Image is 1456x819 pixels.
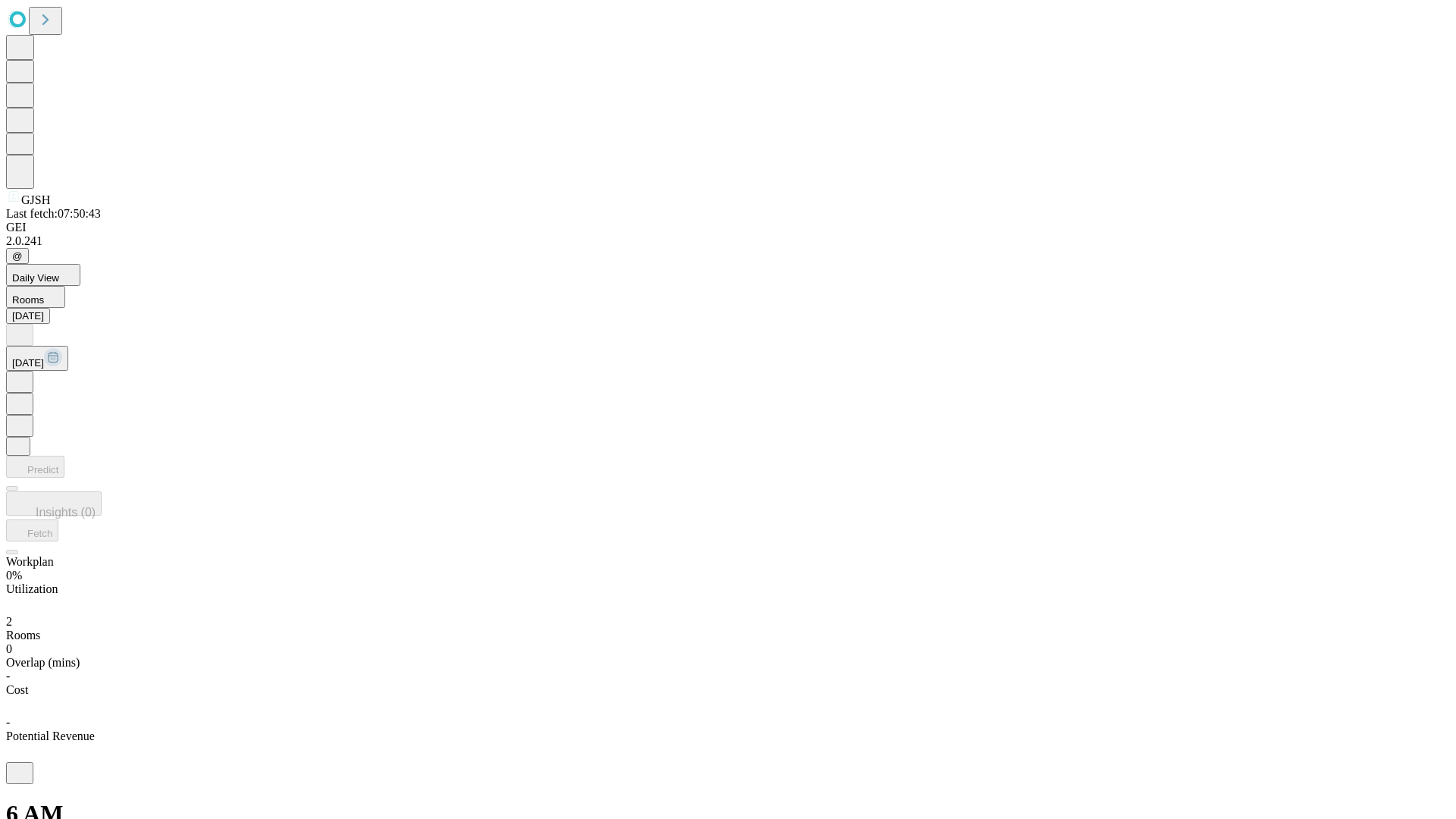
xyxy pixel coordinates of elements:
span: Rooms [12,294,44,306]
span: Insights (0) [36,506,96,519]
span: Workplan [6,555,54,568]
span: [DATE] [12,357,44,369]
span: 0% [6,569,22,582]
button: [DATE] [6,346,68,371]
button: Rooms [6,286,65,308]
span: - [6,670,10,682]
span: - [6,716,10,729]
span: Utilization [6,582,58,595]
span: GJSH [21,193,50,206]
span: Daily View [12,272,59,284]
button: Daily View [6,264,80,286]
button: @ [6,248,29,264]
span: Rooms [6,629,40,642]
button: [DATE] [6,308,50,324]
span: Cost [6,683,28,696]
div: GEI [6,221,1450,234]
button: Insights (0) [6,491,102,516]
span: 0 [6,642,12,655]
button: Fetch [6,519,58,541]
button: Predict [6,456,64,478]
span: @ [12,250,23,262]
span: Potential Revenue [6,730,95,742]
span: Last fetch: 07:50:43 [6,207,101,220]
span: Overlap (mins) [6,656,80,669]
div: 2.0.241 [6,234,1450,248]
span: 2 [6,615,12,628]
